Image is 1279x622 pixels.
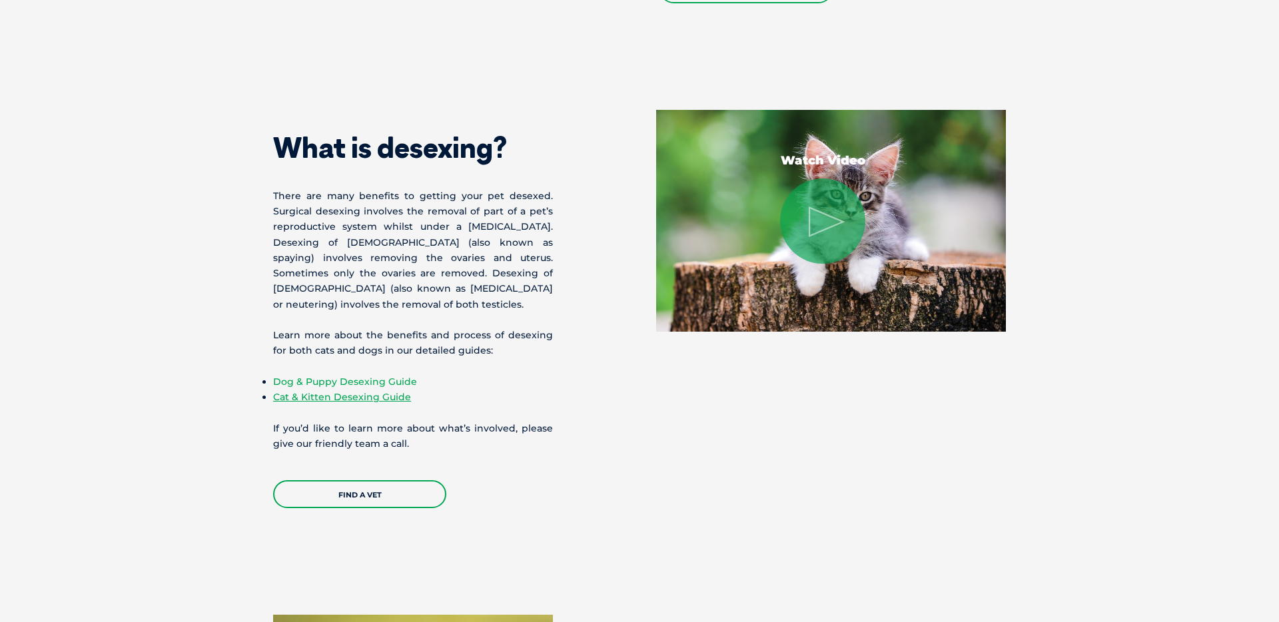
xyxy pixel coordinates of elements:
h2: What is desexing? [273,134,553,162]
p: If you’d like to learn more about what’s involved, please give our friendly team a call. [273,421,553,452]
a: Find a Vet [273,480,446,508]
p: There are many benefits to getting your pet desexed. Surgical desexing involves the removal of pa... [273,188,553,312]
p: Watch Video [780,155,865,166]
img: 20% off Desexing at Greencross Vets [656,110,1006,332]
a: Dog & Puppy Desexing Guide [273,376,417,388]
a: Cat & Kitten Desexing Guide [273,391,411,403]
p: Learn more about the benefits and process of desexing for both cats and dogs in our detailed guides: [273,328,553,358]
